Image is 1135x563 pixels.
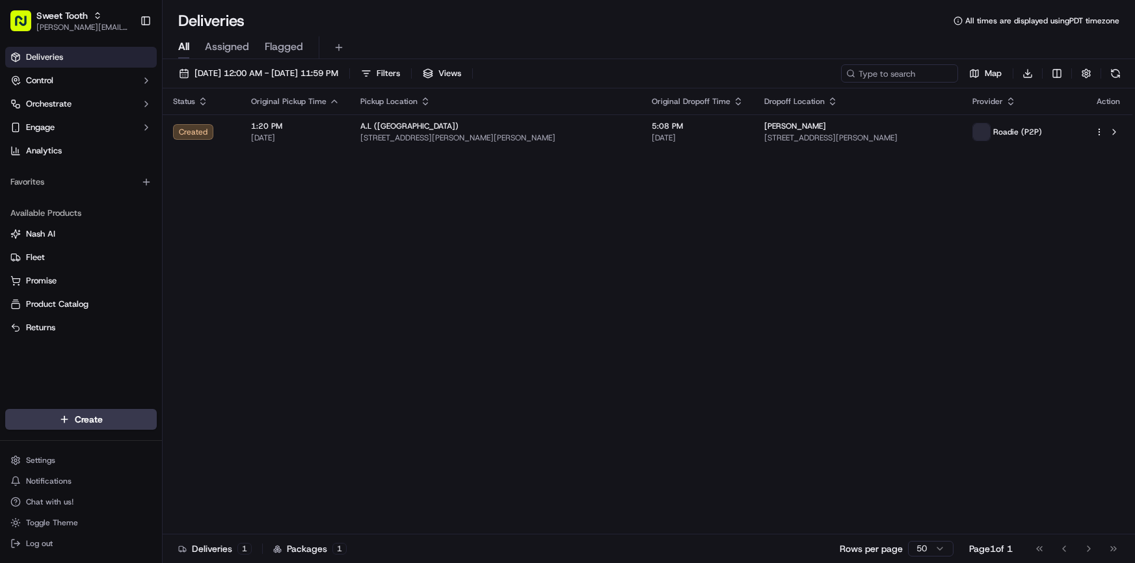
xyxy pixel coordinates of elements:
span: Map [985,68,1002,79]
span: Assigned [205,39,249,55]
span: All times are displayed using PDT timezone [965,16,1119,26]
div: 1 [237,543,252,555]
span: Chat with us! [26,497,73,507]
span: Provider [972,96,1003,107]
span: Roadie (P2P) [993,127,1042,137]
span: Filters [377,68,400,79]
p: Rows per page [840,542,903,555]
button: Log out [5,534,157,553]
a: Analytics [5,140,157,161]
span: Control [26,75,53,86]
span: Status [173,96,195,107]
div: 1 [332,543,347,555]
span: [DATE] 12:00 AM - [DATE] 11:59 PM [194,68,338,79]
button: Orchestrate [5,94,157,114]
button: Filters [355,64,406,83]
button: [PERSON_NAME][EMAIL_ADDRESS][DOMAIN_NAME] [36,22,129,33]
span: 1:20 PM [251,121,340,131]
span: Nash AI [26,228,55,240]
button: Returns [5,317,157,338]
button: [DATE] 12:00 AM - [DATE] 11:59 PM [173,64,344,83]
a: Deliveries [5,47,157,68]
span: Toggle Theme [26,517,78,528]
button: Promise [5,270,157,291]
button: Product Catalog [5,294,157,315]
span: Notifications [26,476,72,486]
span: Original Pickup Time [251,96,327,107]
div: Packages [273,542,347,555]
span: Create [75,413,103,426]
a: Product Catalog [10,298,152,310]
input: Type to search [841,64,958,83]
div: Available Products [5,203,157,224]
button: Engage [5,117,157,138]
button: Map [963,64,1008,83]
span: [DATE] [652,133,743,143]
div: Page 1 of 1 [969,542,1013,555]
span: Engage [26,122,55,133]
a: Fleet [10,252,152,263]
span: Fleet [26,252,45,263]
span: Views [438,68,461,79]
span: 5:08 PM [652,121,743,131]
span: Flagged [265,39,303,55]
span: [DATE] [251,133,340,143]
span: All [178,39,189,55]
button: Notifications [5,472,157,490]
button: Settings [5,451,157,469]
span: Analytics [26,145,62,157]
span: [STREET_ADDRESS][PERSON_NAME][PERSON_NAME] [360,133,631,143]
span: A.L ([GEOGRAPHIC_DATA]) [360,121,459,131]
span: Product Catalog [26,298,88,310]
span: Promise [26,275,57,287]
span: [STREET_ADDRESS][PERSON_NAME] [764,133,952,143]
div: Action [1095,96,1122,107]
span: Original Dropoff Time [652,96,730,107]
button: Sweet Tooth[PERSON_NAME][EMAIL_ADDRESS][DOMAIN_NAME] [5,5,135,36]
button: Control [5,70,157,91]
button: Chat with us! [5,493,157,511]
span: Orchestrate [26,98,72,110]
span: Deliveries [26,51,63,63]
span: Settings [26,455,55,465]
h1: Deliveries [178,10,245,31]
a: Returns [10,322,152,334]
button: Fleet [5,247,157,268]
a: Promise [10,275,152,287]
div: Deliveries [178,542,252,555]
button: Nash AI [5,224,157,244]
span: Log out [26,538,53,549]
button: Refresh [1106,64,1125,83]
span: Pickup Location [360,96,418,107]
button: Views [417,64,467,83]
div: Favorites [5,172,157,192]
button: Toggle Theme [5,514,157,532]
span: Returns [26,322,55,334]
button: Create [5,409,157,430]
span: Dropoff Location [764,96,825,107]
a: Nash AI [10,228,152,240]
button: Sweet Tooth [36,9,88,22]
span: [PERSON_NAME] [764,121,826,131]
